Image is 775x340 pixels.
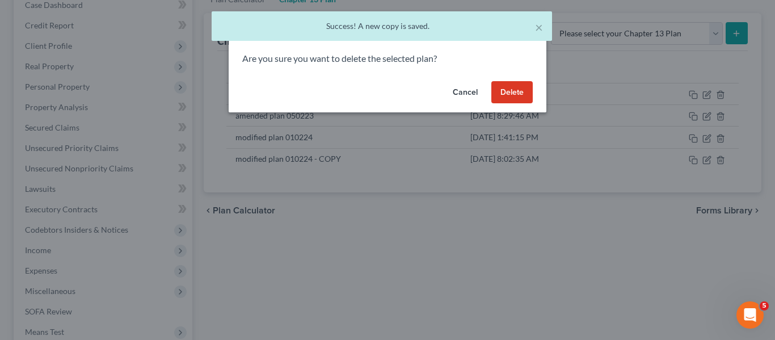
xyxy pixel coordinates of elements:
div: Success! A new copy is saved. [221,20,543,32]
p: Are you sure you want to delete the selected plan? [242,52,533,65]
button: Cancel [444,81,487,104]
button: × [535,20,543,34]
button: Delete [491,81,533,104]
iframe: Intercom live chat [736,301,764,329]
span: 5 [760,301,769,310]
